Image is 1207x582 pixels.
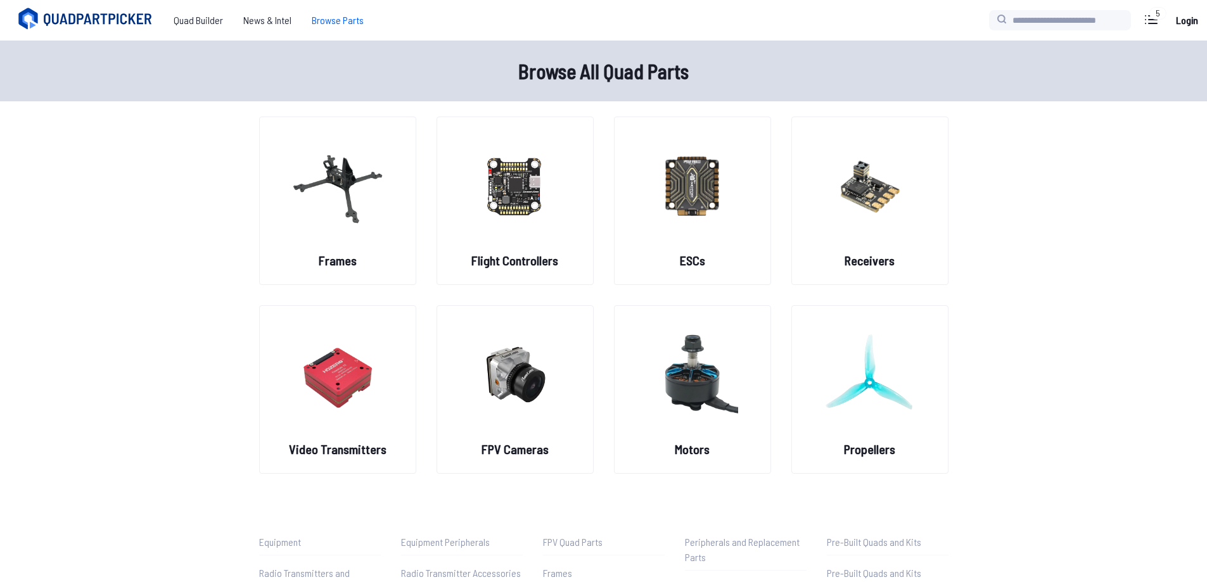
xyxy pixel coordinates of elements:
[163,8,233,33] a: Quad Builder
[289,440,386,458] h2: Video Transmitters
[827,567,921,579] span: Pre-Built Quads and Kits
[292,130,383,241] img: image of category
[827,535,948,550] p: Pre-Built Quads and Kits
[469,319,561,430] img: image of category
[827,566,948,581] a: Pre-Built Quads and Kits
[791,117,948,285] a: image of categoryReceivers
[844,440,895,458] h2: Propellers
[471,251,558,269] h2: Flight Controllers
[198,56,1009,86] h1: Browse All Quad Parts
[1172,8,1202,33] a: Login
[680,251,705,269] h2: ESCs
[302,8,374,33] a: Browse Parts
[543,566,665,581] a: Frames
[482,440,549,458] h2: FPV Cameras
[292,319,383,430] img: image of category
[824,130,916,241] img: image of category
[614,305,771,474] a: image of categoryMotors
[437,117,594,285] a: image of categoryFlight Controllers
[401,535,523,550] p: Equipment Peripherals
[675,440,710,458] h2: Motors
[543,567,572,579] span: Frames
[1149,7,1166,20] div: 5
[685,535,807,565] p: Peripherals and Replacement Parts
[469,130,561,241] img: image of category
[647,130,738,241] img: image of category
[791,305,948,474] a: image of categoryPropellers
[259,117,416,285] a: image of categoryFrames
[647,319,738,430] img: image of category
[401,567,521,579] span: Radio Transmitter Accessories
[401,566,523,581] a: Radio Transmitter Accessories
[259,535,381,550] p: Equipment
[543,535,665,550] p: FPV Quad Parts
[614,117,771,285] a: image of categoryESCs
[437,305,594,474] a: image of categoryFPV Cameras
[233,8,302,33] a: News & Intel
[259,305,416,474] a: image of categoryVideo Transmitters
[319,251,357,269] h2: Frames
[845,251,895,269] h2: Receivers
[824,319,916,430] img: image of category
